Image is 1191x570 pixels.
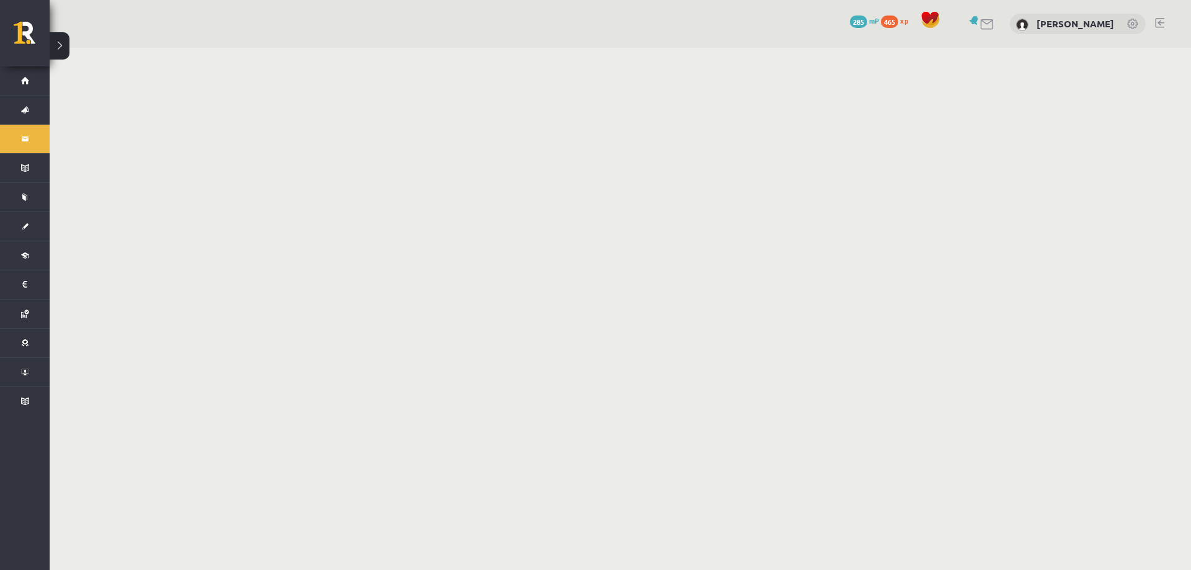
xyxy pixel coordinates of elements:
[850,16,879,25] a: 285 mP
[14,22,50,53] a: Rīgas 1. Tālmācības vidusskola
[881,16,898,28] span: 465
[1016,19,1028,31] img: Emīls Miķelsons
[869,16,879,25] span: mP
[881,16,914,25] a: 465 xp
[850,16,867,28] span: 285
[900,16,908,25] span: xp
[1037,17,1114,30] a: [PERSON_NAME]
